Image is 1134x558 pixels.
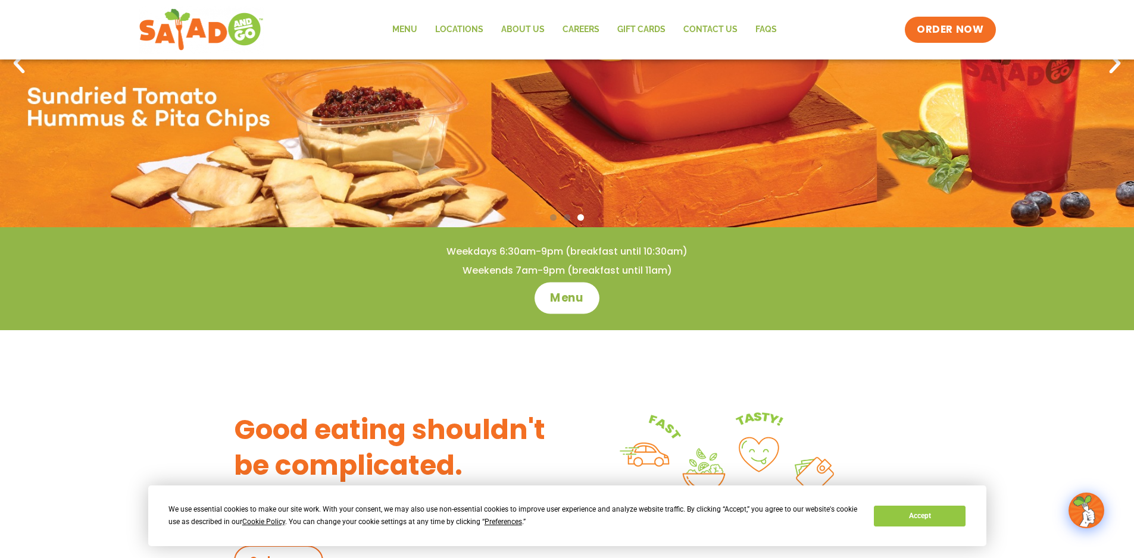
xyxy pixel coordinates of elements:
[564,214,570,221] span: Go to slide 2
[1102,51,1128,77] div: Next slide
[554,16,608,43] a: Careers
[6,51,32,77] div: Previous slide
[874,506,966,526] button: Accept
[24,245,1110,258] h4: Weekdays 6:30am-9pm (breakfast until 10:30am)
[1070,494,1103,527] img: wpChatIcon
[577,214,584,221] span: Go to slide 3
[550,214,557,221] span: Go to slide 1
[608,16,674,43] a: GIFT CARDS
[383,16,786,43] nav: Menu
[383,16,426,43] a: Menu
[168,503,860,528] div: We use essential cookies to make our site work. With your consent, we may also use non-essential ...
[905,17,995,43] a: ORDER NOW
[148,485,986,546] div: Cookie Consent Prompt
[746,16,786,43] a: FAQs
[24,264,1110,277] h4: Weekends 7am-9pm (breakfast until 11am)
[492,16,554,43] a: About Us
[535,282,599,314] a: Menu
[550,290,584,306] span: Menu
[139,6,264,54] img: new-SAG-logo-768×292
[485,518,522,526] span: Preferences
[917,23,983,37] span: ORDER NOW
[234,412,567,484] h3: Good eating shouldn't be complicated.
[426,16,492,43] a: Locations
[242,518,285,526] span: Cookie Policy
[674,16,746,43] a: Contact Us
